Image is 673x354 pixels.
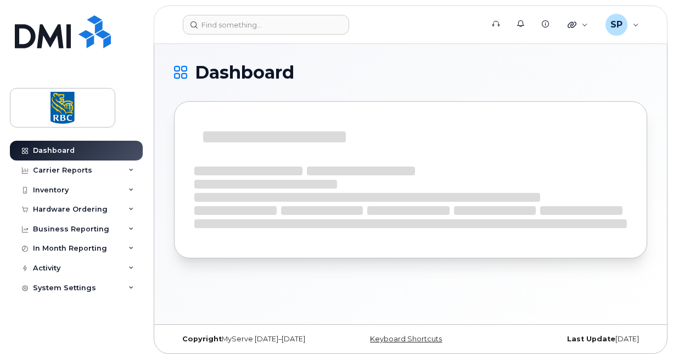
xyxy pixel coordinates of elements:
strong: Last Update [567,335,615,343]
div: MyServe [DATE]–[DATE] [174,335,332,344]
div: [DATE] [490,335,647,344]
a: Keyboard Shortcuts [370,335,442,343]
span: Dashboard [195,64,294,81]
strong: Copyright [182,335,222,343]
